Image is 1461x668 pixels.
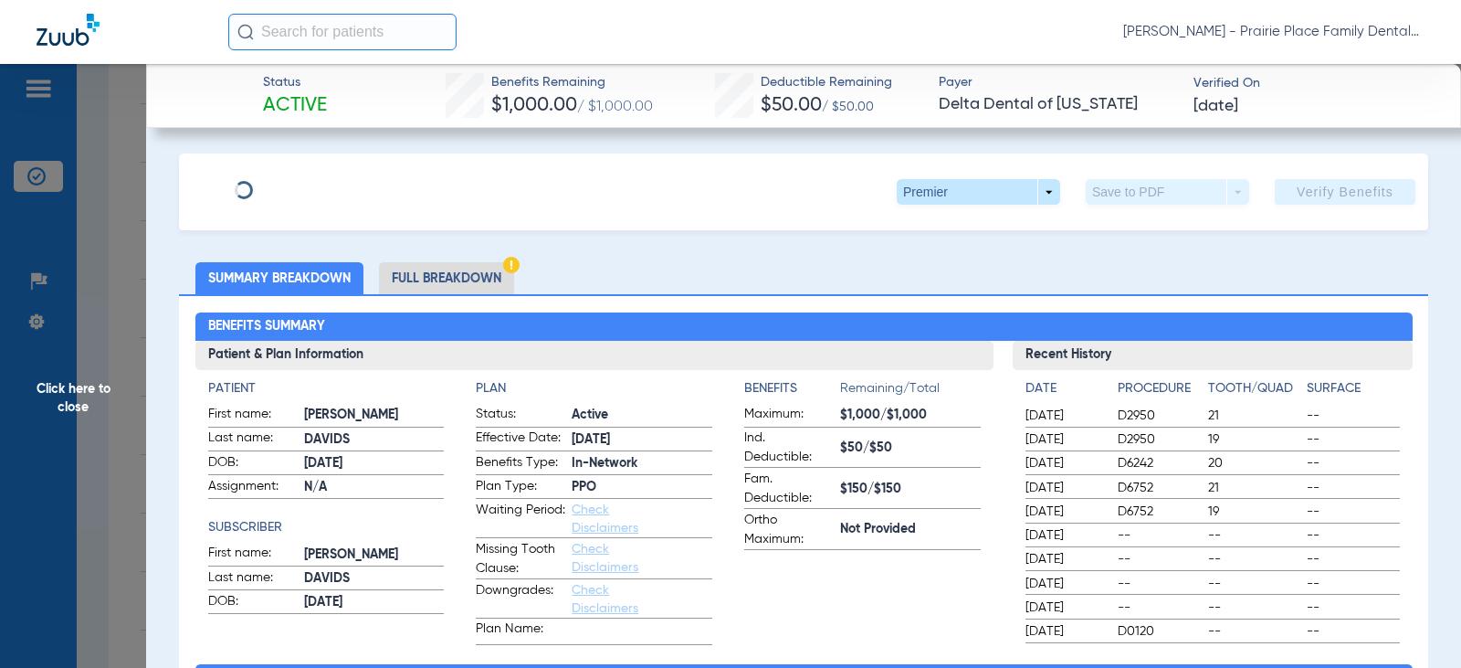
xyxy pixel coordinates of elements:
[195,262,363,294] li: Summary Breakdown
[1193,95,1238,118] span: [DATE]
[1307,454,1399,472] span: --
[1307,550,1399,568] span: --
[1025,550,1102,568] span: [DATE]
[304,478,445,497] span: N/A
[476,620,565,644] span: Plan Name:
[1307,430,1399,449] span: --
[503,257,520,273] img: Hazard
[228,14,457,50] input: Search for patients
[840,406,981,425] span: $1,000/$1,000
[1118,503,1201,521] span: D6752
[1118,526,1201,545] span: --
[208,477,298,499] span: Assignment:
[572,504,638,535] a: Check Disclaimers
[237,24,254,40] img: Search Icon
[577,100,653,114] span: / $1,000.00
[840,520,981,539] span: Not Provided
[1307,503,1399,521] span: --
[1025,622,1102,641] span: [DATE]
[572,406,712,425] span: Active
[939,93,1177,116] span: Delta Dental of [US_STATE]
[1307,599,1399,617] span: --
[208,544,298,566] span: First name:
[1118,599,1201,617] span: --
[1025,503,1102,521] span: [DATE]
[476,379,712,398] h4: Plan
[208,592,298,614] span: DOB:
[1307,407,1399,425] span: --
[761,73,892,92] span: Deductible Remaining
[572,454,712,473] span: In-Network
[1118,454,1201,472] span: D6242
[476,581,565,618] span: Downgrades:
[208,379,445,398] h4: Patient
[1118,479,1201,497] span: D6752
[1025,599,1102,617] span: [DATE]
[897,179,1060,205] button: Premier
[1307,479,1399,497] span: --
[208,518,445,537] app-breakdown-title: Subscriber
[37,14,100,46] img: Zuub Logo
[572,584,638,615] a: Check Disclaimers
[379,262,514,294] li: Full Breakdown
[1118,622,1201,641] span: D0120
[1307,526,1399,545] span: --
[1208,599,1300,617] span: --
[208,568,298,590] span: Last name:
[1025,430,1102,449] span: [DATE]
[1208,379,1300,405] app-breakdown-title: Tooth/Quad
[304,454,445,473] span: [DATE]
[208,405,298,427] span: First name:
[1208,379,1300,398] h4: Tooth/Quad
[1118,550,1201,568] span: --
[744,470,834,508] span: Fam. Deductible:
[1025,454,1102,472] span: [DATE]
[572,430,712,450] span: [DATE]
[1307,575,1399,593] span: --
[1025,379,1102,405] app-breakdown-title: Date
[1193,74,1432,93] span: Verified On
[840,439,981,458] span: $50/$50
[761,96,822,115] span: $50.00
[1025,379,1102,398] h4: Date
[1307,379,1399,405] app-breakdown-title: Surface
[1208,479,1300,497] span: 21
[1118,379,1201,398] h4: Procedure
[1208,454,1300,472] span: 20
[572,478,712,497] span: PPO
[1025,479,1102,497] span: [DATE]
[744,429,834,467] span: Ind. Deductible:
[476,405,565,427] span: Status:
[208,429,298,451] span: Last name:
[1118,407,1201,425] span: D2950
[304,406,445,425] span: [PERSON_NAME]
[822,101,874,113] span: / $50.00
[491,73,653,92] span: Benefits Remaining
[263,93,327,119] span: Active
[840,480,981,499] span: $150/$150
[1208,407,1300,425] span: 21
[208,453,298,475] span: DOB:
[840,379,981,405] span: Remaining/Total
[744,379,840,405] app-breakdown-title: Benefits
[1208,622,1300,641] span: --
[263,73,327,92] span: Status
[1208,430,1300,449] span: 19
[1013,341,1412,370] h3: Recent History
[744,379,840,398] h4: Benefits
[304,546,445,565] span: [PERSON_NAME]
[1208,550,1300,568] span: --
[304,593,445,612] span: [DATE]
[1025,575,1102,593] span: [DATE]
[1208,575,1300,593] span: --
[1118,430,1201,449] span: D2950
[476,540,565,578] span: Missing Tooth Clause:
[1208,503,1300,521] span: 19
[744,511,834,549] span: Ortho Maximum:
[1118,379,1201,405] app-breakdown-title: Procedure
[744,405,834,427] span: Maximum:
[1025,407,1102,425] span: [DATE]
[1025,526,1102,545] span: [DATE]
